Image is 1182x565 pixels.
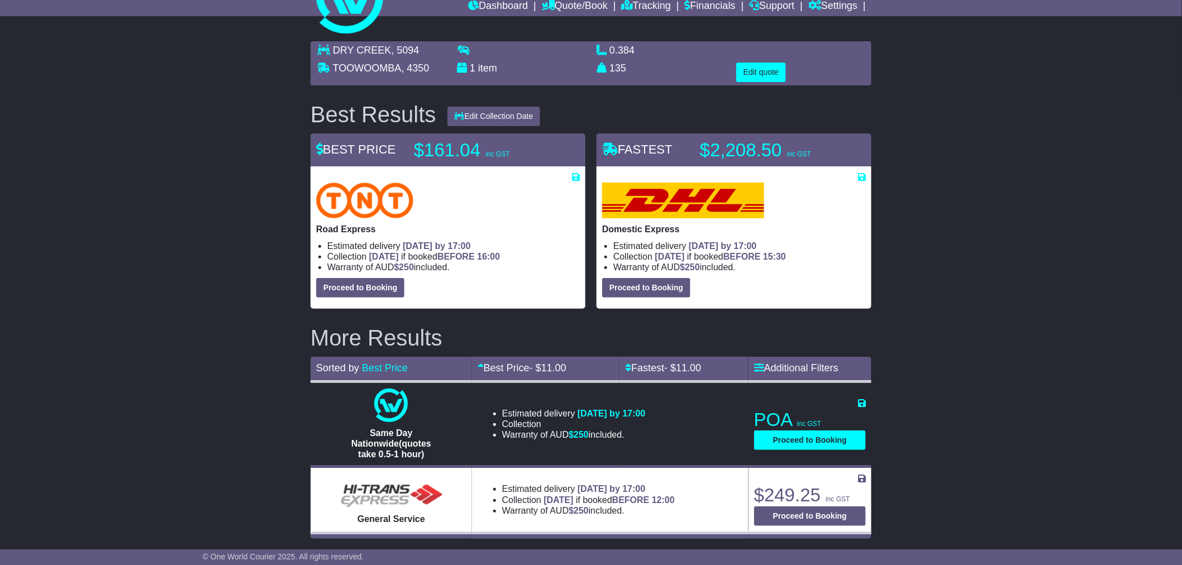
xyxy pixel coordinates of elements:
[574,506,589,515] span: 250
[787,150,811,158] span: inc GST
[502,505,675,516] li: Warranty of AUD included.
[613,262,866,272] li: Warranty of AUD included.
[401,63,429,74] span: , 4350
[327,241,580,251] li: Estimated delivery
[502,408,646,419] li: Estimated delivery
[609,63,626,74] span: 135
[485,150,509,158] span: inc GST
[470,63,475,74] span: 1
[613,241,866,251] li: Estimated delivery
[369,252,500,261] span: if booked
[502,483,675,494] li: Estimated delivery
[664,362,701,374] span: - $
[403,241,471,251] span: [DATE] by 17:00
[437,252,475,261] span: BEFORE
[754,430,866,450] button: Proceed to Booking
[335,475,447,508] img: HiTrans: General Service
[797,420,821,428] span: inc GST
[689,241,757,251] span: [DATE] by 17:00
[502,419,646,429] li: Collection
[655,252,685,261] span: [DATE]
[530,362,566,374] span: - $
[612,495,650,505] span: BEFORE
[700,139,840,161] p: $2,208.50
[316,183,413,218] img: TNT Domestic: Road Express
[478,63,497,74] span: item
[609,45,635,56] span: 0.384
[358,514,425,524] span: General Service
[333,63,402,74] span: TOOWOOMBA
[541,362,566,374] span: 11.00
[826,495,850,503] span: inc GST
[602,278,690,298] button: Proceed to Booking
[569,430,589,439] span: $
[680,262,700,272] span: $
[685,262,700,272] span: 250
[362,362,408,374] a: Best Price
[333,45,391,56] span: DRY CREEK
[203,552,364,561] span: © One World Courier 2025. All rights reserved.
[763,252,786,261] span: 15:30
[602,142,673,156] span: FASTEST
[327,262,580,272] li: Warranty of AUD included.
[569,506,589,515] span: $
[327,251,580,262] li: Collection
[414,139,554,161] p: $161.04
[625,362,701,374] a: Fastest- $11.00
[736,63,786,82] button: Edit quote
[544,495,675,505] span: if booked
[602,224,866,234] p: Domestic Express
[351,428,431,459] span: Same Day Nationwide(quotes take 0.5-1 hour)
[316,142,395,156] span: BEST PRICE
[374,389,408,422] img: One World Courier: Same Day Nationwide(quotes take 0.5-1 hour)
[447,107,541,126] button: Edit Collection Date
[399,262,414,272] span: 250
[502,429,646,440] li: Warranty of AUD included.
[316,278,404,298] button: Proceed to Booking
[305,102,442,127] div: Best Results
[544,495,574,505] span: [DATE]
[502,495,675,505] li: Collection
[316,362,359,374] span: Sorted by
[655,252,786,261] span: if booked
[652,495,675,505] span: 12:00
[754,506,866,526] button: Proceed to Booking
[394,262,414,272] span: $
[578,409,646,418] span: [DATE] by 17:00
[613,251,866,262] li: Collection
[578,484,646,494] span: [DATE] by 17:00
[391,45,419,56] span: , 5094
[574,430,589,439] span: 250
[754,484,866,506] p: $249.25
[478,362,566,374] a: Best Price- $11.00
[754,362,838,374] a: Additional Filters
[311,325,871,350] h2: More Results
[676,362,701,374] span: 11.00
[602,183,764,218] img: DHL: Domestic Express
[369,252,399,261] span: [DATE]
[723,252,761,261] span: BEFORE
[316,224,580,234] p: Road Express
[477,252,500,261] span: 16:00
[754,409,866,431] p: POA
